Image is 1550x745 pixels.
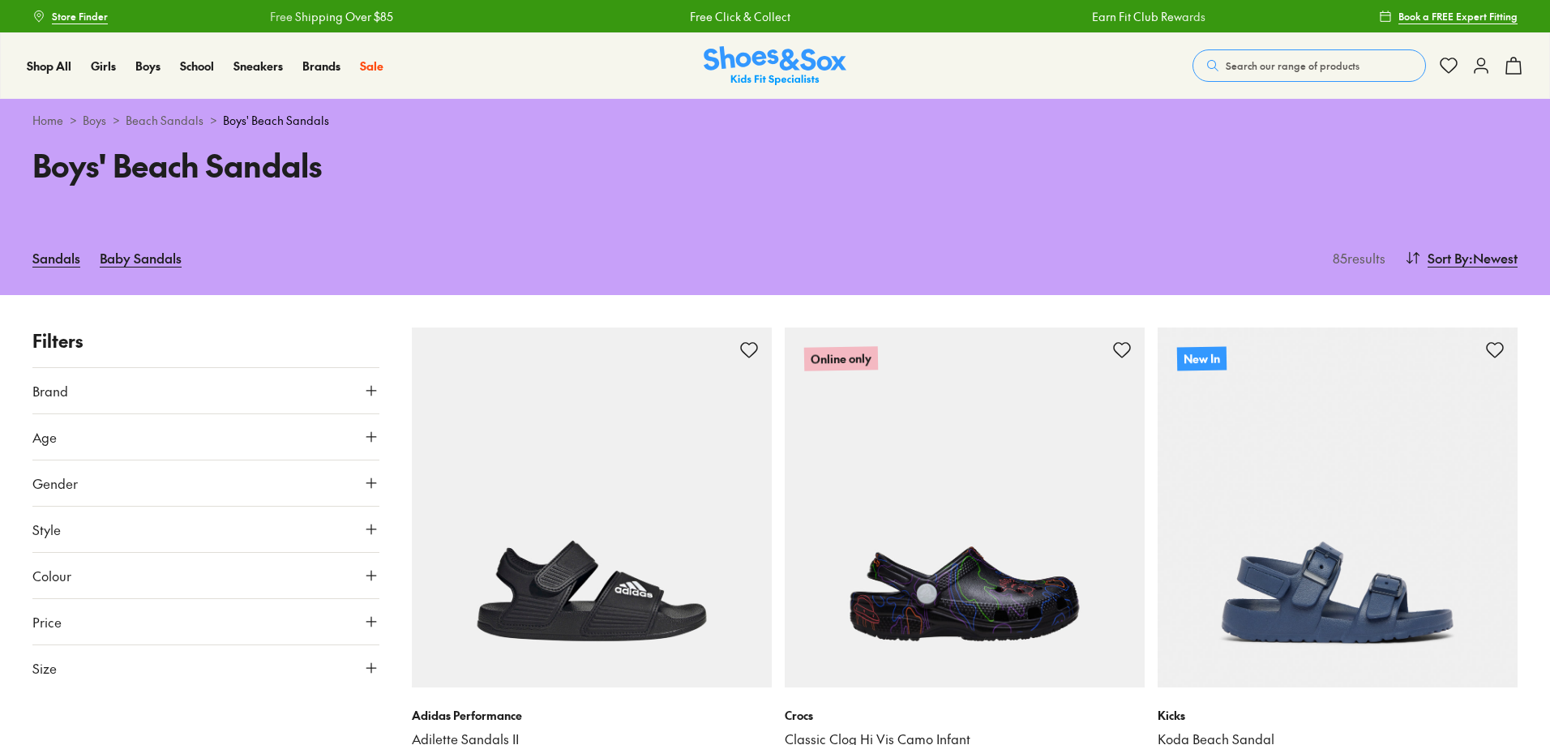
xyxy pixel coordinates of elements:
a: Brands [302,58,340,75]
button: Price [32,599,379,644]
span: Book a FREE Expert Fitting [1398,9,1518,24]
span: Sneakers [233,58,283,74]
a: Free Shipping Over $85 [269,8,392,25]
p: Online only [804,346,878,371]
a: Sandals [32,240,80,276]
button: Size [32,645,379,691]
span: Sale [360,58,383,74]
img: SNS_Logo_Responsive.svg [704,46,846,86]
button: Colour [32,553,379,598]
button: Search our range of products [1192,49,1426,82]
a: Online only [785,328,1145,687]
span: : Newest [1469,248,1518,268]
a: Boys [83,112,106,129]
span: Size [32,658,57,678]
span: Gender [32,473,78,493]
a: Shop All [27,58,71,75]
span: Boys' Beach Sandals [223,112,329,129]
p: Adidas Performance [412,707,772,724]
p: New In [1177,346,1227,370]
span: Girls [91,58,116,74]
p: 85 results [1326,248,1385,268]
a: Sale [360,58,383,75]
p: Crocs [785,707,1145,724]
h1: Boys' Beach Sandals [32,142,756,188]
div: > > > [32,112,1518,129]
button: Style [32,507,379,552]
a: Shoes & Sox [704,46,846,86]
span: Age [32,427,57,447]
span: Search our range of products [1226,58,1359,73]
a: Baby Sandals [100,240,182,276]
button: Gender [32,460,379,506]
a: Boys [135,58,161,75]
span: Price [32,612,62,632]
a: Sneakers [233,58,283,75]
span: Boys [135,58,161,74]
span: Store Finder [52,9,108,24]
p: Kicks [1158,707,1518,724]
span: Style [32,520,61,539]
a: New In [1158,328,1518,687]
button: Sort By:Newest [1405,240,1518,276]
a: School [180,58,214,75]
button: Brand [32,368,379,413]
span: Brand [32,381,68,400]
a: Home [32,112,63,129]
span: Sort By [1428,248,1469,268]
a: Free Click & Collect [689,8,790,25]
a: Beach Sandals [126,112,203,129]
span: Shop All [27,58,71,74]
a: Girls [91,58,116,75]
a: Book a FREE Expert Fitting [1379,2,1518,31]
span: Brands [302,58,340,74]
a: Earn Fit Club Rewards [1091,8,1205,25]
span: Colour [32,566,71,585]
a: Store Finder [32,2,108,31]
button: Age [32,414,379,460]
p: Filters [32,328,379,354]
span: School [180,58,214,74]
